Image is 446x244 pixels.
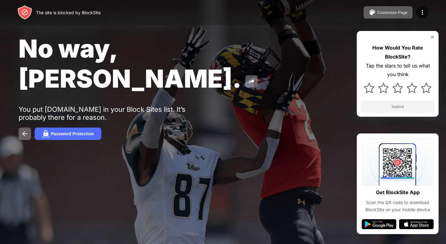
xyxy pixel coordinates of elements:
div: Password Protection [51,131,94,136]
div: Customize Page [377,10,408,15]
img: google-play.svg [362,219,396,229]
img: share.svg [248,78,255,85]
div: Scan the QR code to download BlockSite on your mobile device [362,199,434,213]
div: Get BlockSite App [376,188,420,197]
span: No way, [PERSON_NAME]. [19,33,242,94]
div: The site is blocked by BlockSite [36,10,101,15]
img: pallet.svg [369,9,376,16]
button: Submit [361,101,435,113]
div: How Would You Rate BlockSite? [361,43,435,61]
img: star.svg [407,83,417,93]
img: star.svg [364,83,374,93]
button: Password Protection [35,128,101,140]
img: star.svg [378,83,389,93]
div: You put [DOMAIN_NAME] in your Block Sites list. It’s probably there for a reason. [19,105,210,121]
img: back.svg [21,130,28,137]
img: star.svg [392,83,403,93]
button: Customize Page [364,6,413,19]
img: password.svg [42,130,50,137]
img: rate-us-close.svg [430,35,435,40]
img: app-store.svg [399,219,434,229]
img: star.svg [421,83,431,93]
img: header-logo.svg [17,5,32,20]
img: menu-icon.svg [419,9,426,16]
div: Tap the stars to tell us what you think [361,61,435,79]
